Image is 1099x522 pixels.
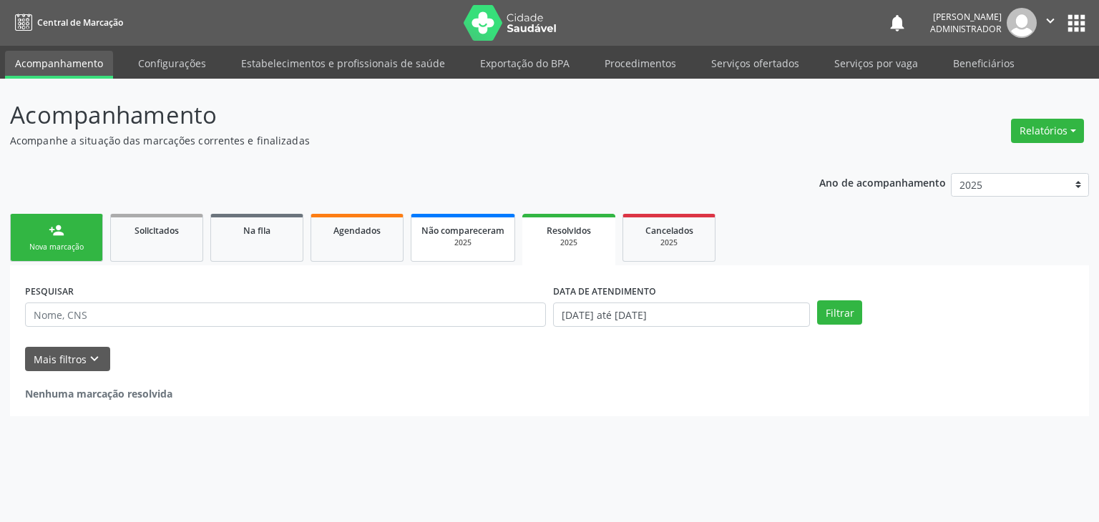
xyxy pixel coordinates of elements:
a: Serviços por vaga [824,51,928,76]
span: Não compareceram [421,225,504,237]
span: Administrador [930,23,1002,35]
img: img [1007,8,1037,38]
button: Filtrar [817,300,862,325]
p: Acompanhamento [10,97,766,133]
a: Central de Marcação [10,11,123,34]
div: person_add [49,222,64,238]
a: Acompanhamento [5,51,113,79]
button: notifications [887,13,907,33]
a: Serviços ofertados [701,51,809,76]
div: 2025 [633,237,705,248]
strong: Nenhuma marcação resolvida [25,387,172,400]
button: apps [1064,11,1089,36]
input: Nome, CNS [25,302,546,327]
div: Nova marcação [21,242,92,252]
i:  [1042,13,1058,29]
p: Ano de acompanhamento [819,173,946,191]
span: Agendados [333,225,381,237]
label: PESQUISAR [25,280,74,302]
span: Resolvidos [547,225,591,237]
a: Estabelecimentos e profissionais de saúde [231,51,455,76]
span: Cancelados [645,225,693,237]
button:  [1037,8,1064,38]
a: Beneficiários [943,51,1025,76]
label: DATA DE ATENDIMENTO [553,280,656,302]
a: Configurações [128,51,216,76]
a: Exportação do BPA [470,51,580,76]
input: Selecione um intervalo [553,302,810,327]
button: Relatórios [1011,119,1084,143]
span: Na fila [243,225,270,237]
div: 2025 [532,237,605,248]
div: [PERSON_NAME] [930,11,1002,23]
span: Central de Marcação [37,16,123,29]
i: keyboard_arrow_down [87,351,102,367]
button: Mais filtroskeyboard_arrow_down [25,347,110,372]
span: Solicitados [135,225,179,237]
a: Procedimentos [595,51,686,76]
p: Acompanhe a situação das marcações correntes e finalizadas [10,133,766,148]
div: 2025 [421,237,504,248]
